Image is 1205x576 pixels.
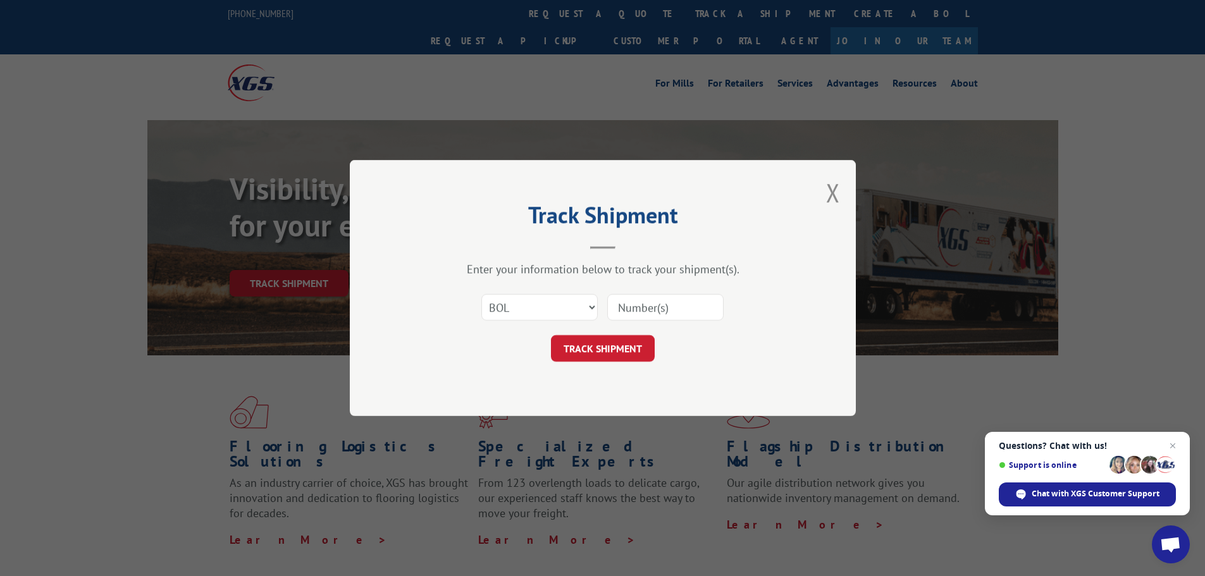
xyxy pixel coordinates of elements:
button: Close modal [826,176,840,209]
input: Number(s) [607,294,724,321]
div: Open chat [1152,525,1190,563]
div: Enter your information below to track your shipment(s). [413,262,793,276]
span: Questions? Chat with us! [999,441,1176,451]
h2: Track Shipment [413,206,793,230]
button: TRACK SHIPMENT [551,335,655,362]
span: Chat with XGS Customer Support [1032,488,1159,499]
span: Support is online [999,460,1105,470]
div: Chat with XGS Customer Support [999,482,1176,506]
span: Close chat [1165,438,1180,453]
